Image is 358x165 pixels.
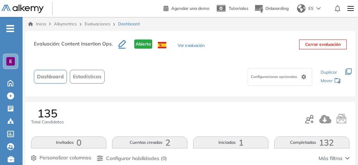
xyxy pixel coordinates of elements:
[248,68,312,86] div: Configuraciones opcionales
[106,155,167,162] span: Configurar habilidades (0)
[31,136,106,148] button: Invitados0
[1,5,44,13] img: Logo
[345,1,357,16] img: Menu
[321,75,341,88] div: Mover
[37,108,57,119] span: 135
[39,154,91,161] span: Personalizar columnas
[34,70,67,84] button: Dashboard
[28,21,46,27] a: Inicio
[158,42,166,48] img: ESP
[274,136,350,148] button: Completadas132
[73,73,101,80] span: Estadísticas
[163,4,209,12] a: Agendar una demo
[70,70,105,84] button: Estadísticas
[34,39,118,54] h3: Evaluación
[134,39,152,49] span: Abierta
[254,1,289,16] button: Onboarding
[178,42,204,50] button: Ver evaluación
[299,39,347,49] button: Cerrar evaluación
[308,5,314,12] span: ES
[319,155,342,162] span: Más filtros
[171,6,209,11] span: Agendar una demo
[85,21,110,26] a: Evaluaciones
[118,21,140,27] span: Dashboard
[97,155,167,162] button: Configurar habilidades (0)
[319,155,350,162] button: Más filtros
[112,136,187,148] button: Cuentas creadas2
[31,119,64,125] span: Total Candidatos
[321,69,337,75] span: Duplicar
[59,41,113,47] span: : Content Insertion Ops.
[54,21,77,26] span: Alkymetrics
[193,136,268,148] button: Iniciadas1
[316,7,321,10] img: arrow
[37,73,64,80] span: Dashboard
[229,6,248,11] span: Tutoriales
[251,74,298,79] span: Configuraciones opcionales
[9,59,12,64] span: E
[265,6,289,11] span: Onboarding
[297,4,305,13] img: world
[6,28,14,29] i: -
[31,154,91,161] button: Personalizar columnas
